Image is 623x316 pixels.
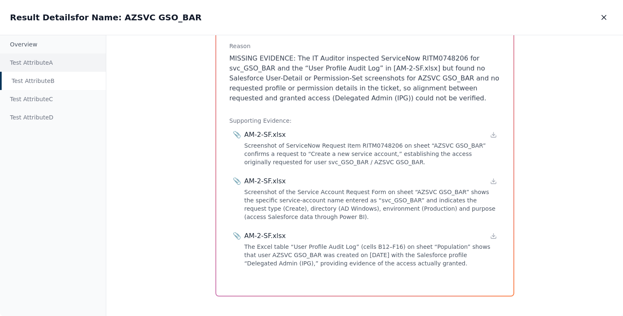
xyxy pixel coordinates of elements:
[490,131,497,138] a: Download file
[233,130,241,140] span: 📎
[10,12,202,23] h2: Result Details for Name: AZSVC GSO_BAR
[230,117,500,125] h3: Supporting Evidence:
[490,233,497,239] a: Download file
[244,130,286,140] div: AM-2-SF.xlsx
[233,176,241,186] span: 📎
[244,231,286,241] div: AM-2-SF.xlsx
[230,42,500,50] h3: Reason
[244,243,497,267] div: The Excel table “User Profile Audit Log” (cells B12–F16) on sheet “Population” shows that user AZ...
[244,188,497,221] div: Screenshot of the Service Account Request Form on sheet “AZSVC GSO_BAR” shows the specific servic...
[244,141,497,166] div: Screenshot of ServiceNow Request Item RITM0748206 on sheet “AZSVC GSO_BAR” confirms a request to ...
[490,178,497,185] a: Download file
[244,176,286,186] div: AM-2-SF.xlsx
[230,53,500,103] p: MISSING EVIDENCE: The IT Auditor inspected ServiceNow RITM0748206 for svc_GSO_BAR and the “User P...
[233,231,241,241] span: 📎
